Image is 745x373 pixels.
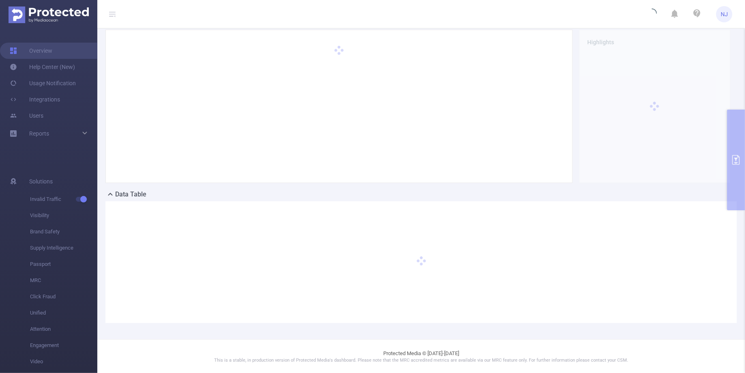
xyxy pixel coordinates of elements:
[30,354,97,370] span: Video
[29,125,49,142] a: Reports
[10,91,60,108] a: Integrations
[115,190,146,199] h2: Data Table
[29,173,53,190] span: Solutions
[30,207,97,224] span: Visibility
[30,337,97,354] span: Engagement
[29,130,49,137] span: Reports
[647,9,657,20] i: icon: loading
[30,240,97,256] span: Supply Intelligence
[721,6,728,22] span: NJ
[30,305,97,321] span: Unified
[30,191,97,207] span: Invalid Traffic
[9,6,89,23] img: Protected Media
[30,272,97,289] span: MRC
[30,289,97,305] span: Click Fraud
[30,256,97,272] span: Passport
[118,357,725,364] p: This is a stable, in production version of Protected Media's dashboard. Please note that the MRC ...
[10,59,75,75] a: Help Center (New)
[10,108,43,124] a: Users
[30,224,97,240] span: Brand Safety
[30,321,97,337] span: Attention
[10,43,52,59] a: Overview
[10,75,76,91] a: Usage Notification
